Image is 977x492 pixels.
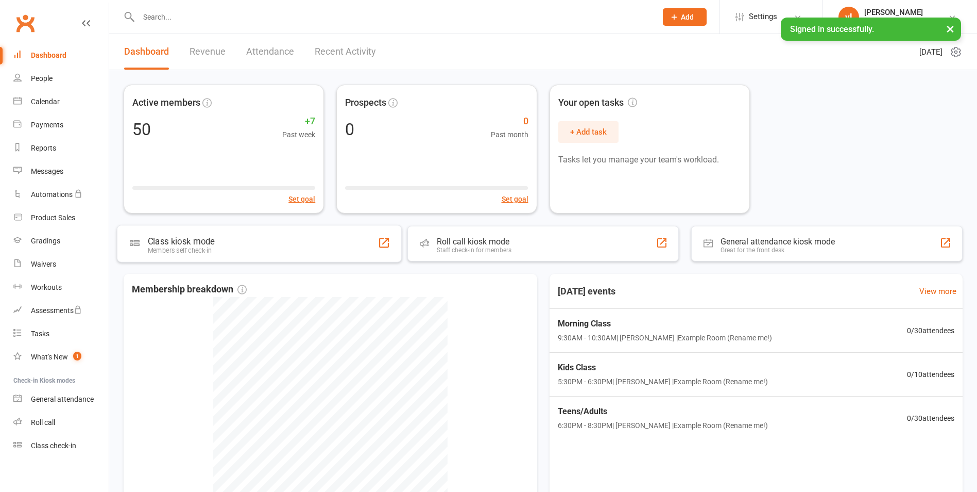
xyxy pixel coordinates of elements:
div: Members self check-in [148,247,215,254]
div: Roll call kiosk mode [437,237,511,247]
button: Add [663,8,707,26]
div: Gradings [31,237,60,245]
span: Kids Class [558,361,768,374]
span: 1 [73,352,81,360]
input: Search... [135,10,649,24]
a: Messages [13,160,109,183]
button: × [941,18,959,40]
span: Teens/Adults [558,405,768,418]
span: 0 / 30 attendees [907,325,954,336]
a: Dashboard [13,44,109,67]
a: Attendance [246,34,294,70]
a: Roll call [13,411,109,434]
a: Product Sales [13,206,109,229]
a: Recent Activity [315,34,376,70]
span: 0 [491,114,528,129]
button: Set goal [502,193,528,205]
a: What's New1 [13,346,109,369]
span: 0 / 10 attendees [907,369,954,380]
div: Dashboard [31,51,66,59]
div: Calendar [31,97,60,106]
a: People [13,67,109,90]
span: 9:30AM - 10:30AM | [PERSON_NAME] | Example Room (Rename me!) [558,332,772,343]
div: greater western muay thai [864,17,948,26]
div: Staff check-in for members [437,247,511,254]
span: Membership breakdown [132,282,247,297]
div: Reports [31,144,56,152]
span: Signed in successfully. [790,24,874,34]
div: Workouts [31,283,62,291]
div: Product Sales [31,214,75,222]
a: Workouts [13,276,109,299]
h3: [DATE] events [550,282,624,301]
span: Past month [491,129,528,140]
span: Active members [132,95,200,110]
a: Tasks [13,322,109,346]
div: People [31,74,53,83]
div: What's New [31,353,68,361]
span: Add [681,13,694,21]
a: Dashboard [124,34,169,70]
div: Waivers [31,260,56,268]
button: + Add task [558,121,619,143]
span: 6:30PM - 8:30PM | [PERSON_NAME] | Example Room (Rename me!) [558,420,768,431]
div: Automations [31,190,73,199]
a: Automations [13,183,109,206]
div: Great for the front desk [721,247,835,254]
a: Gradings [13,229,109,253]
div: 50 [132,121,151,138]
div: 0 [345,121,354,138]
span: Your open tasks [558,95,637,110]
div: Payments [31,121,63,129]
div: Assessments [31,306,82,315]
a: Revenue [190,34,226,70]
a: Clubworx [12,10,38,36]
div: General attendance [31,395,94,403]
a: General attendance kiosk mode [13,388,109,411]
span: Past week [282,129,315,140]
div: Messages [31,167,63,175]
span: [DATE] [919,46,942,58]
a: Calendar [13,90,109,113]
span: 5:30PM - 6:30PM | [PERSON_NAME] | Example Room (Rename me!) [558,376,768,387]
div: Roll call [31,418,55,427]
div: vl [838,7,859,27]
a: Reports [13,137,109,160]
a: Waivers [13,253,109,276]
span: Prospects [345,95,386,110]
span: 0 / 30 attendees [907,413,954,424]
a: View more [919,285,956,298]
span: +7 [282,114,315,129]
p: Tasks let you manage your team's workload. [558,153,741,167]
div: General attendance kiosk mode [721,237,835,247]
a: Class kiosk mode [13,434,109,457]
a: Payments [13,113,109,137]
div: [PERSON_NAME] [864,8,948,17]
div: Tasks [31,330,49,338]
span: Morning Class [558,317,772,331]
div: Class kiosk mode [148,236,215,247]
button: Set goal [288,193,315,205]
div: Class check-in [31,441,76,450]
span: Settings [749,5,777,28]
a: Assessments [13,299,109,322]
